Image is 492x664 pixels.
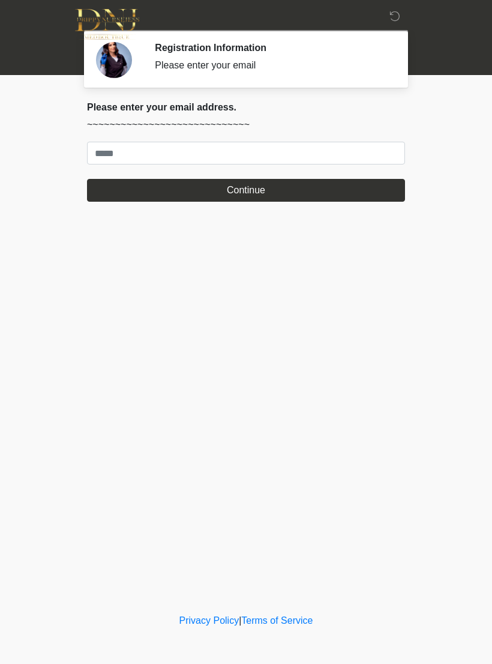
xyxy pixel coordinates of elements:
[241,615,313,626] a: Terms of Service
[155,58,387,73] div: Please enter your email
[239,615,241,626] a: |
[87,118,405,132] p: ~~~~~~~~~~~~~~~~~~~~~~~~~~~~~
[179,615,239,626] a: Privacy Policy
[75,9,139,40] img: DNJ Med Boutique Logo
[87,101,405,113] h2: Please enter your email address.
[96,42,132,78] img: Agent Avatar
[87,179,405,202] button: Continue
